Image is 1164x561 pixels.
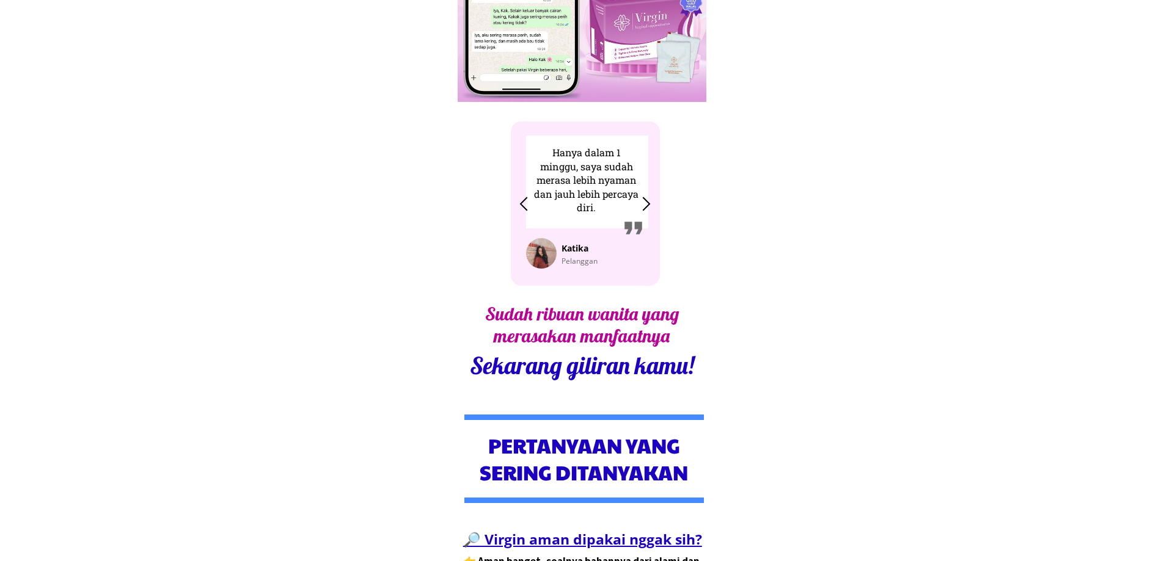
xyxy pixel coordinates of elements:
h5: Katika [562,242,648,255]
div: Hanya dalam 1 minggu, saya sudah merasa lebih nyaman dan jauh lebih percaya diri. [532,146,640,214]
h1: Pertanyaan yang Sering Ditanyakan [476,432,692,485]
div: 🔎 Virgin aman dipakai nggak sih? [463,528,709,551]
p: Pelanggan [562,255,648,267]
h1: Sekarang giliran kamu! [466,347,697,385]
h1: Sudah ribuan wanita yang merasakan manfaatnya [472,303,692,347]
